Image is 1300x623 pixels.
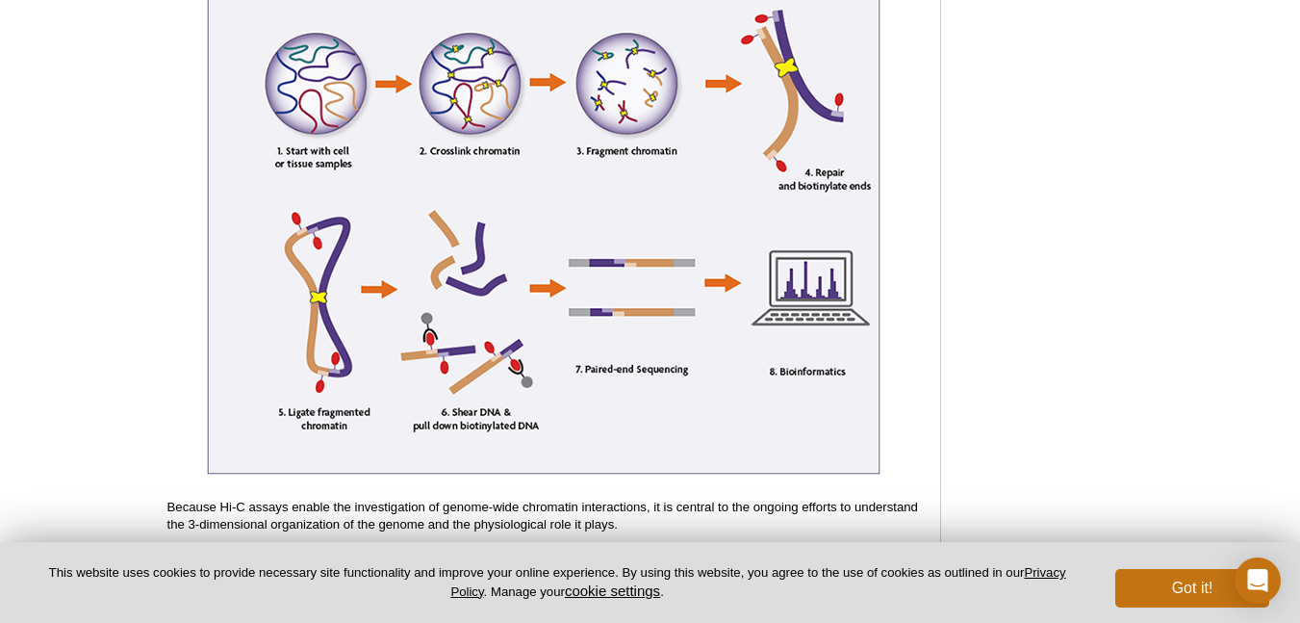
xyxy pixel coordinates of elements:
p: This website uses cookies to provide necessary site functionality and improve your online experie... [31,564,1083,601]
div: Open Intercom Messenger [1235,558,1281,604]
button: cookie settings [565,583,660,599]
button: Got it! [1115,569,1269,608]
p: Because Hi-C assays enable the investigation of genome-wide chromatin interactions, it is central... [167,499,921,533]
a: Privacy Policy [450,565,1065,598]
